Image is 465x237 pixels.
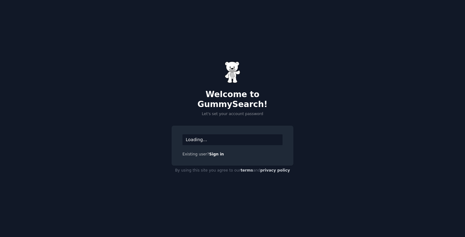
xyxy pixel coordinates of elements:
p: Let's set your account password [172,111,293,117]
a: privacy policy [260,168,290,172]
a: terms [241,168,253,172]
a: Sign in [209,152,224,156]
h2: Welcome to GummySearch! [172,90,293,109]
span: Existing user? [182,152,209,156]
div: By using this site you agree to our and [172,166,293,176]
img: Gummy Bear [225,61,240,83]
div: Loading... [182,134,283,145]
